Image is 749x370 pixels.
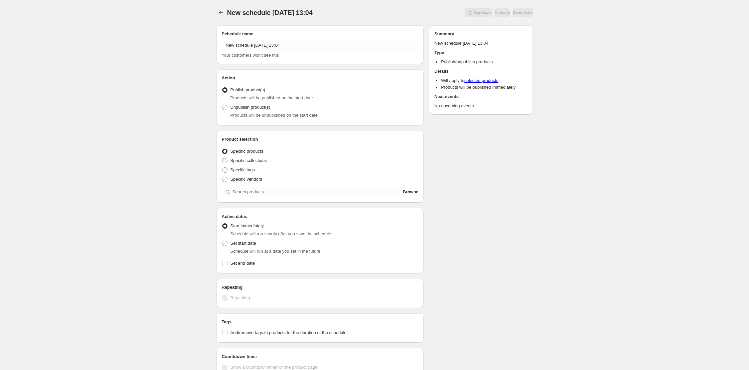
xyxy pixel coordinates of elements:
[230,177,262,182] span: Specific vendors
[434,40,527,47] p: New schedule [DATE] 13:04
[230,295,250,300] span: Repeating
[230,167,255,172] span: Specific tags
[222,319,419,325] h2: Tags
[230,241,256,246] span: Set start date
[230,365,318,370] span: Show a countdown timer on the product page
[230,231,331,236] span: Schedule will run shortly after you save the schedule
[230,113,318,118] span: Products will be unpublished on the start date
[434,93,527,100] h2: Next events
[403,189,418,195] span: Browse
[464,78,498,83] a: selected products
[230,330,347,335] span: Add/remove tags to products for the duration of the schedule
[230,261,255,266] span: Set end date
[230,105,270,110] span: Unpublish product(s)
[222,136,419,143] h2: Product selection
[216,8,226,17] button: Schedules
[230,87,265,92] span: Publish product(s)
[222,213,419,220] h2: Active dates
[222,53,279,58] span: Your customers won't see this
[230,149,263,154] span: Specific products
[232,187,402,197] input: Search products
[441,84,527,91] li: Products will be published Immediately
[222,353,419,360] h2: Countdown timer
[222,284,419,291] h2: Repeating
[434,103,527,109] p: No upcoming events
[230,95,313,100] span: Products will be published on the start date
[230,223,264,228] span: Start immediately
[441,77,527,84] li: Will apply to
[434,49,527,56] h2: Type
[222,75,419,81] h2: Action
[403,187,418,197] button: Browse
[222,31,419,37] h2: Schedule name
[441,59,527,65] li: Publish/unpublish products
[230,158,267,163] span: Specific collections
[230,249,320,254] span: Schedule will run at a date you set in the future
[434,31,527,37] h2: Summary
[434,68,527,75] h2: Details
[227,9,313,16] span: New schedule [DATE] 13:04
